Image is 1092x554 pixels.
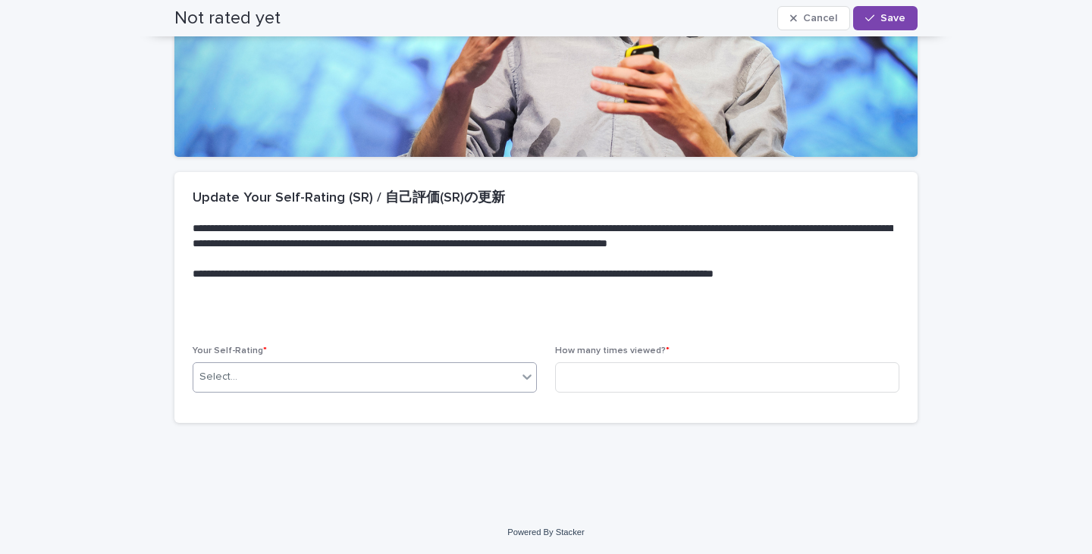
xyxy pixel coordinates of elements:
[555,346,670,355] span: How many times viewed?
[199,369,237,385] div: Select...
[880,13,905,23] span: Save
[174,8,281,30] h2: Not rated yet
[777,6,850,30] button: Cancel
[193,346,267,355] span: Your Self-Rating
[803,13,837,23] span: Cancel
[193,190,505,207] h2: Update Your Self-Rating (SR) / 自己評価(SR)の更新
[853,6,918,30] button: Save
[507,527,584,537] a: Powered By Stacker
